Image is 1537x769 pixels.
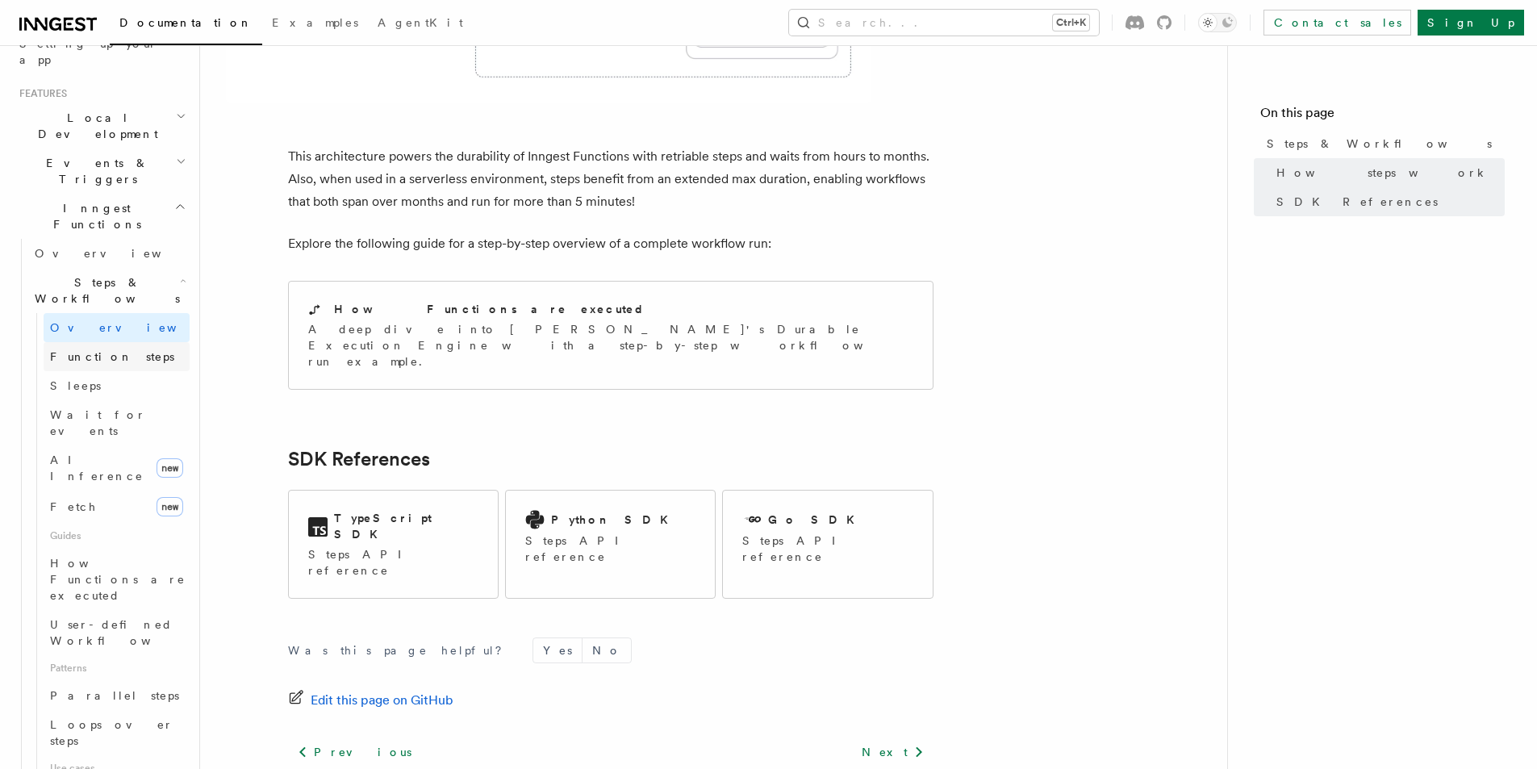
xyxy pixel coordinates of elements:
button: Events & Triggers [13,148,190,194]
a: Overview [28,239,190,268]
a: SDK References [1270,187,1505,216]
a: How Functions are executed [44,549,190,610]
button: No [583,638,631,662]
button: Toggle dark mode [1198,13,1237,32]
a: Next [852,738,933,767]
span: Wait for events [50,408,146,437]
span: Overview [50,321,216,334]
a: Steps & Workflows [1260,129,1505,158]
a: How Functions are executedA deep dive into [PERSON_NAME]'s Durable Execution Engine with a step-b... [288,281,933,390]
span: Events & Triggers [13,155,176,187]
p: Explore the following guide for a step-by-step overview of a complete workflow run: [288,232,933,255]
button: Steps & Workflows [28,268,190,313]
kbd: Ctrl+K [1053,15,1089,31]
a: Setting up your app [13,29,190,74]
p: This architecture powers the durability of Inngest Functions with retriable steps and waits from ... [288,145,933,213]
a: Documentation [110,5,262,45]
span: Sleeps [50,379,101,392]
p: Steps API reference [742,533,913,565]
span: AI Inference [50,453,144,483]
a: Sign Up [1418,10,1524,36]
a: Go SDKSteps API reference [722,490,933,599]
button: Inngest Functions [13,194,190,239]
span: Loops over steps [50,718,173,747]
button: Yes [533,638,582,662]
a: Python SDKSteps API reference [505,490,716,599]
h4: On this page [1260,103,1505,129]
h2: How Functions are executed [334,301,645,317]
span: Documentation [119,16,253,29]
h2: TypeScript SDK [334,510,478,542]
a: Parallel steps [44,681,190,710]
span: Local Development [13,110,176,142]
span: Overview [35,247,201,260]
span: Function steps [50,350,174,363]
span: Patterns [44,655,190,681]
a: Examples [262,5,368,44]
span: Fetch [50,500,97,513]
a: Loops over steps [44,710,190,755]
a: Edit this page on GitHub [288,689,453,712]
a: SDK References [288,448,430,470]
a: Previous [288,738,421,767]
button: Local Development [13,103,190,148]
a: How steps work [1270,158,1505,187]
span: Inngest Functions [13,200,174,232]
button: Search...Ctrl+K [789,10,1099,36]
a: Contact sales [1263,10,1411,36]
a: AI Inferencenew [44,445,190,491]
h2: Python SDK [551,512,678,528]
a: TypeScript SDKSteps API reference [288,490,499,599]
span: Guides [44,523,190,549]
a: Function steps [44,342,190,371]
a: User-defined Workflows [44,610,190,655]
span: How Functions are executed [50,557,186,602]
p: Steps API reference [308,546,478,579]
a: Fetchnew [44,491,190,523]
a: Overview [44,313,190,342]
span: SDK References [1276,194,1438,210]
span: new [157,497,183,516]
span: Edit this page on GitHub [311,689,453,712]
span: Examples [272,16,358,29]
p: A deep dive into [PERSON_NAME]'s Durable Execution Engine with a step-by-step workflow run example. [308,321,913,370]
span: Features [13,87,67,100]
h2: Go SDK [768,512,864,528]
span: User-defined Workflows [50,618,195,647]
span: How steps work [1276,165,1489,181]
a: AgentKit [368,5,473,44]
span: Steps & Workflows [28,274,180,307]
p: Was this page helpful? [288,642,513,658]
a: Sleeps [44,371,190,400]
a: Wait for events [44,400,190,445]
span: Parallel steps [50,689,179,702]
p: Steps API reference [525,533,695,565]
span: Steps & Workflows [1267,136,1492,152]
span: AgentKit [378,16,463,29]
span: new [157,458,183,478]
